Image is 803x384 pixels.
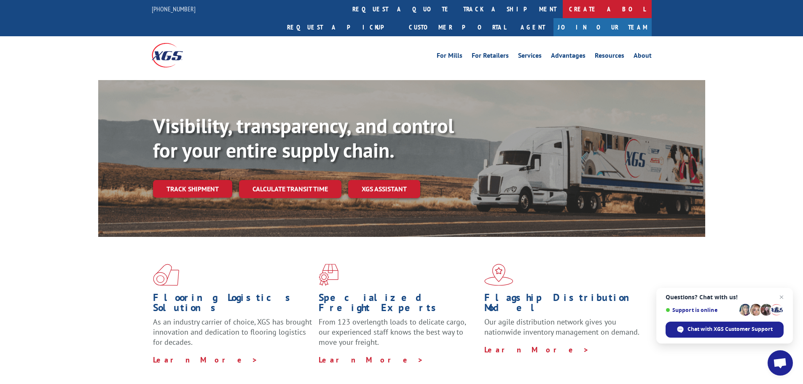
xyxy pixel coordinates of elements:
[153,293,312,317] h1: Flooring Logistics Solutions
[666,294,784,301] span: Questions? Chat with us!
[484,293,644,317] h1: Flagship Distribution Model
[319,264,338,286] img: xgs-icon-focused-on-flooring-red
[319,355,424,365] a: Learn More >
[666,307,736,313] span: Support is online
[666,322,784,338] div: Chat with XGS Customer Support
[776,292,787,302] span: Close chat
[348,180,420,198] a: XGS ASSISTANT
[152,5,196,13] a: [PHONE_NUMBER]
[153,180,232,198] a: Track shipment
[518,52,542,62] a: Services
[688,325,773,333] span: Chat with XGS Customer Support
[319,293,478,317] h1: Specialized Freight Experts
[319,317,478,354] p: From 123 overlength loads to delicate cargo, our experienced staff knows the best way to move you...
[403,18,512,36] a: Customer Portal
[153,317,312,347] span: As an industry carrier of choice, XGS has brought innovation and dedication to flooring logistics...
[153,113,454,163] b: Visibility, transparency, and control for your entire supply chain.
[551,52,585,62] a: Advantages
[512,18,553,36] a: Agent
[153,264,179,286] img: xgs-icon-total-supply-chain-intelligence-red
[437,52,462,62] a: For Mills
[484,345,589,354] a: Learn More >
[484,317,639,337] span: Our agile distribution network gives you nationwide inventory management on demand.
[239,180,341,198] a: Calculate transit time
[472,52,509,62] a: For Retailers
[768,350,793,376] div: Open chat
[634,52,652,62] a: About
[484,264,513,286] img: xgs-icon-flagship-distribution-model-red
[553,18,652,36] a: Join Our Team
[153,355,258,365] a: Learn More >
[595,52,624,62] a: Resources
[281,18,403,36] a: Request a pickup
